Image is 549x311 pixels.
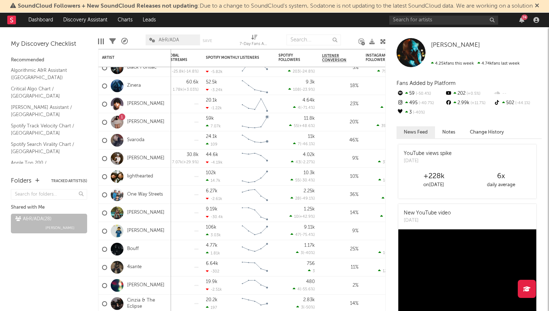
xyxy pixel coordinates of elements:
[127,264,142,270] a: 4sante
[127,83,141,89] a: Zinera
[435,126,463,138] button: Notes
[377,123,402,128] div: ( )
[206,69,223,74] div: -5.82k
[322,281,358,290] div: 2 %
[301,70,314,74] span: -24.8 %
[206,287,222,292] div: -2.51k
[206,251,220,255] div: 1.81k
[469,101,485,105] span: +11.7 %
[98,31,104,52] div: Edit Columns
[206,225,216,230] div: 106k
[183,160,198,164] span: +29.9 %
[239,150,271,168] svg: Chart title
[203,39,212,43] button: Save
[239,186,271,204] svg: Chart title
[206,116,214,121] div: 59k
[127,192,163,198] a: One Way Streets
[322,227,358,236] div: 9 %
[307,261,315,266] div: 756
[301,197,314,201] span: -49.1 %
[493,98,542,108] div: 502
[514,101,530,105] span: -44.1 %
[206,279,217,284] div: 19.9k
[465,92,480,96] span: +0.5 %
[239,131,271,150] svg: Chart title
[278,53,304,62] div: Spotify Followers
[239,168,271,186] svg: Chart title
[445,98,493,108] div: 2.99k
[322,172,358,181] div: 10 %
[322,245,358,254] div: 25 %
[295,197,300,201] span: 28
[291,160,315,164] div: ( )
[239,222,271,240] svg: Chart title
[23,13,58,27] a: Dashboard
[493,89,542,98] div: --
[293,88,300,92] span: 108
[389,16,498,25] input: Search for artists
[206,106,222,110] div: -1.22k
[11,203,87,212] div: Shared with Me
[296,250,315,255] div: ( )
[404,150,452,157] div: YouTube views spike
[396,81,456,86] span: Fans Added by Platform
[127,155,164,161] a: [PERSON_NAME]
[431,61,474,66] span: 4.25k fans this week
[322,136,358,145] div: 46 %
[298,142,300,146] span: 7
[404,217,451,224] div: [DATE]
[322,54,347,62] span: Listener Conversion
[206,87,223,92] div: -3.24k
[400,181,467,189] div: on [DATE]
[308,134,315,139] div: 11k
[138,13,161,27] a: Leads
[127,101,164,107] a: [PERSON_NAME]
[296,305,315,310] div: ( )
[431,61,520,66] span: 4.74k fans last week
[378,250,402,255] div: ( )
[431,42,480,49] a: [PERSON_NAME]
[418,101,434,105] span: -40.7 %
[239,240,271,258] svg: Chart title
[102,56,156,60] div: Artist
[206,269,219,274] div: -302
[519,17,524,23] button: 74
[445,89,493,98] div: 202
[304,189,315,193] div: 2.25k
[113,13,138,27] a: Charts
[240,31,269,52] div: 7-Day Fans Added (7-Day Fans Added)
[15,215,52,224] div: A&R/ADA ( 28 )
[206,189,217,193] div: 6.27k
[206,56,260,60] div: Spotify Monthly Listeners
[306,279,315,284] div: 480
[396,98,445,108] div: 495
[306,80,315,85] div: 9.3k
[167,160,199,164] div: ( )
[186,80,199,85] div: 60.6k
[172,70,184,74] span: -25.8k
[303,298,315,302] div: 2.83k
[294,215,298,219] span: 10
[168,87,199,92] div: ( )
[172,160,182,164] span: 7.07k
[206,142,217,147] div: 109
[302,98,315,103] div: 4.64k
[301,106,314,110] span: -71.4 %
[18,3,198,9] span: SoundCloud Followers + New SoundCloud Releases not updating
[304,251,314,255] span: -40 %
[301,287,314,291] span: -55.6 %
[51,179,87,183] button: Tracked Artists(5)
[11,103,80,118] a: [PERSON_NAME] Assistant / [GEOGRAPHIC_DATA]
[127,210,164,216] a: [PERSON_NAME]
[173,88,183,92] span: 1.78k
[127,228,164,234] a: [PERSON_NAME]
[239,95,271,113] svg: Chart title
[239,277,271,295] svg: Chart title
[11,56,87,65] div: Recommended
[396,89,445,98] div: 59
[187,152,199,157] div: 30.8k
[290,232,315,237] div: ( )
[290,196,315,201] div: ( )
[301,142,314,146] span: -46.1 %
[322,299,358,308] div: 14 %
